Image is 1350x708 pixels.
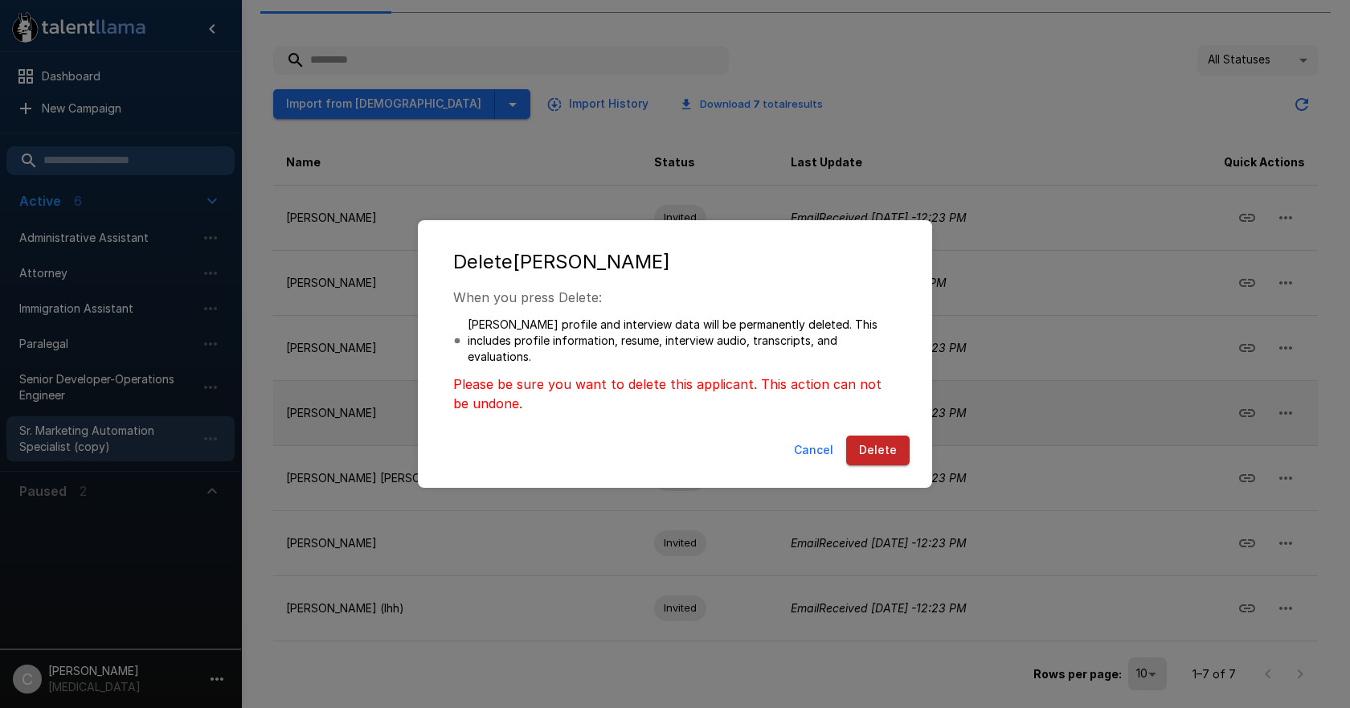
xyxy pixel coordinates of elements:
button: Delete [846,436,910,465]
p: When you press Delete: [453,288,897,307]
p: [PERSON_NAME] profile and interview data will be permanently deleted. This includes profile infor... [468,317,897,365]
p: Please be sure you want to delete this applicant. This action can not be undone. [453,374,897,413]
button: Cancel [787,436,840,465]
h2: Delete [PERSON_NAME] [434,236,916,288]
